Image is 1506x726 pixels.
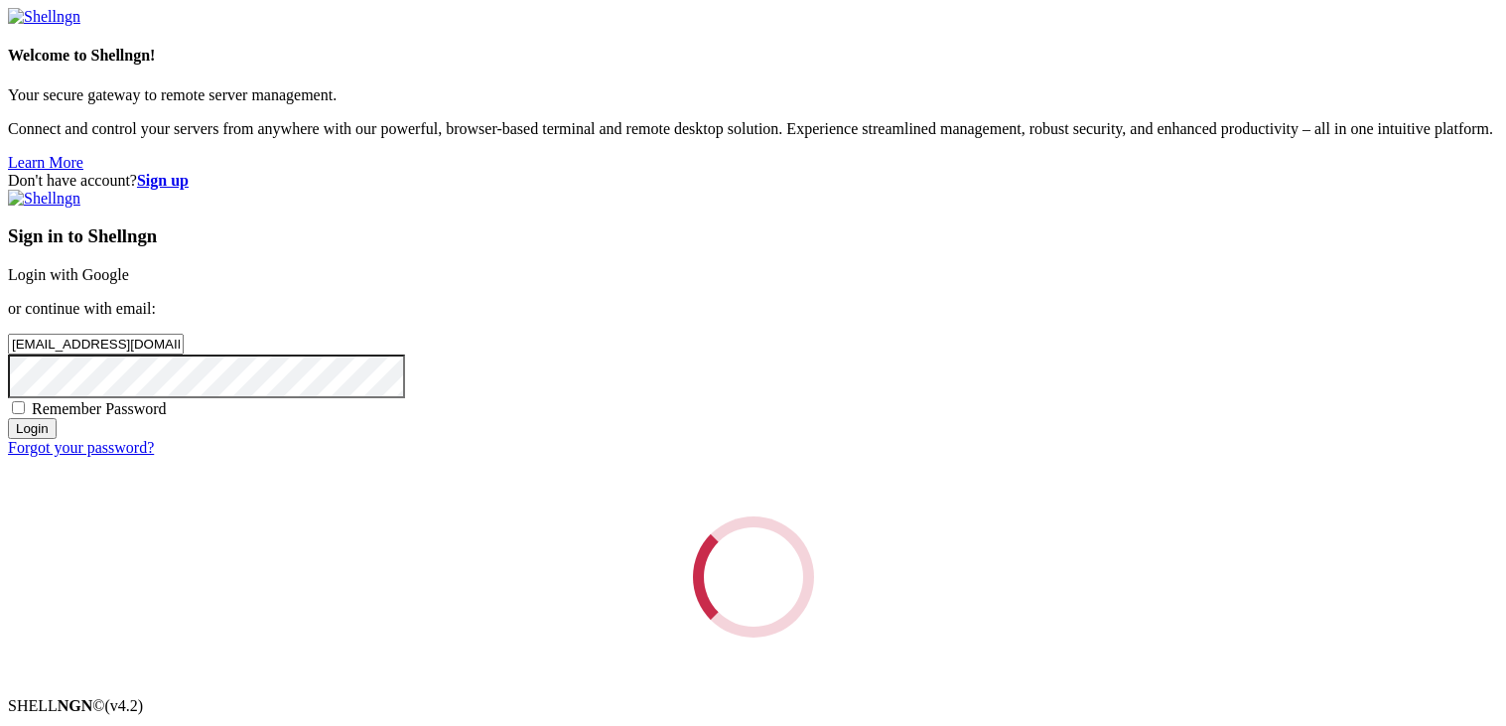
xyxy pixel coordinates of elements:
[137,172,189,189] a: Sign up
[8,8,80,26] img: Shellngn
[8,439,154,456] a: Forgot your password?
[8,300,1498,318] p: or continue with email:
[8,190,80,208] img: Shellngn
[105,697,144,714] span: 4.2.0
[8,47,1498,65] h4: Welcome to Shellngn!
[8,266,129,283] a: Login with Google
[8,154,83,171] a: Learn More
[8,225,1498,247] h3: Sign in to Shellngn
[8,334,184,355] input: Email address
[8,120,1498,138] p: Connect and control your servers from anywhere with our powerful, browser-based terminal and remo...
[8,418,57,439] input: Login
[8,172,1498,190] div: Don't have account?
[32,400,167,417] span: Remember Password
[12,401,25,414] input: Remember Password
[8,697,143,714] span: SHELL ©
[678,502,828,652] div: Loading...
[8,86,1498,104] p: Your secure gateway to remote server management.
[58,697,93,714] b: NGN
